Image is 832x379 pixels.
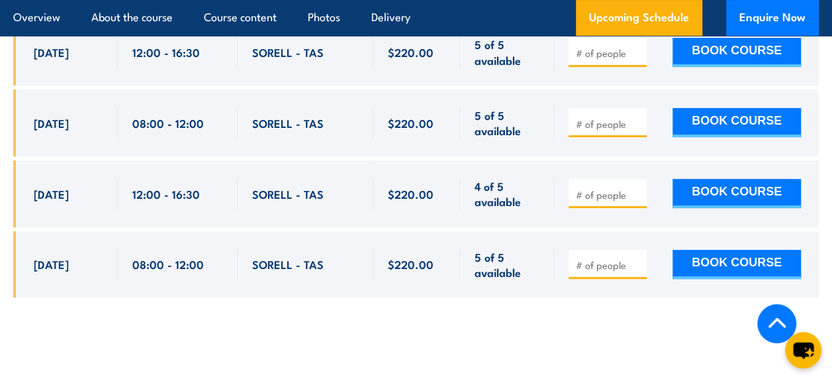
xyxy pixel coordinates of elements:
[388,256,434,272] span: $220.00
[252,186,324,201] span: SORELL - TAS
[672,108,801,137] button: BOOK COURSE
[785,332,821,368] button: chat-button
[475,249,539,280] span: 5 of 5 available
[475,36,539,68] span: 5 of 5 available
[132,186,200,201] span: 12:00 - 16:30
[132,256,204,272] span: 08:00 - 12:00
[388,186,434,201] span: $220.00
[252,256,324,272] span: SORELL - TAS
[252,115,324,131] span: SORELL - TAS
[34,186,69,201] span: [DATE]
[388,44,434,60] span: $220.00
[475,107,539,138] span: 5 of 5 available
[34,256,69,272] span: [DATE]
[576,258,642,272] input: # of people
[475,178,539,209] span: 4 of 5 available
[672,250,801,279] button: BOOK COURSE
[576,188,642,201] input: # of people
[388,115,434,131] span: $220.00
[672,38,801,67] button: BOOK COURSE
[672,179,801,208] button: BOOK COURSE
[34,115,69,131] span: [DATE]
[132,44,200,60] span: 12:00 - 16:30
[132,115,204,131] span: 08:00 - 12:00
[34,44,69,60] span: [DATE]
[576,46,642,60] input: # of people
[576,117,642,131] input: # of people
[252,44,324,60] span: SORELL - TAS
